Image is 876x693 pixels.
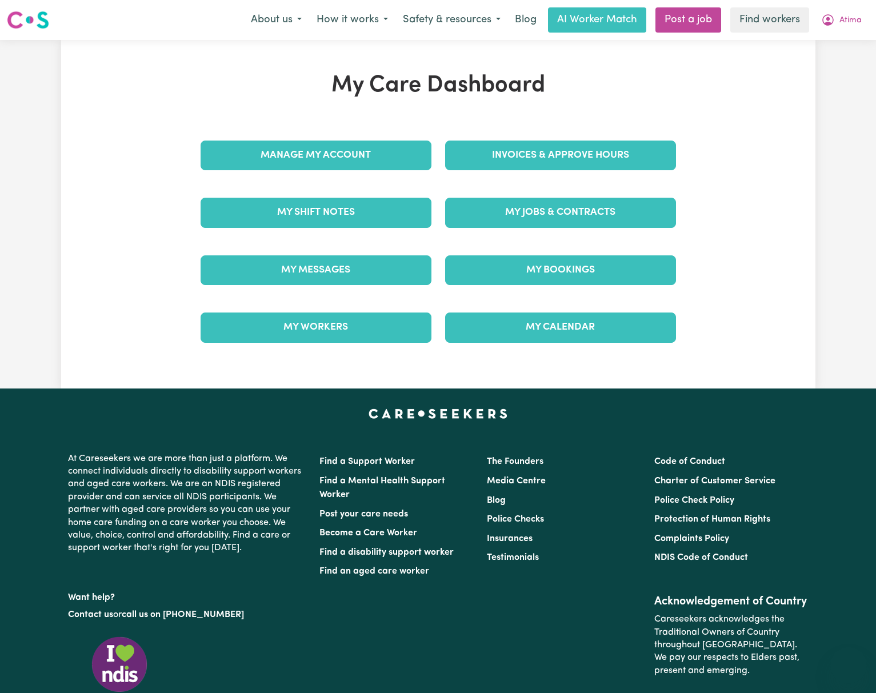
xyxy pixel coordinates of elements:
[122,610,244,619] a: call us on [PHONE_NUMBER]
[487,534,533,543] a: Insurances
[395,8,508,32] button: Safety & resources
[68,604,306,626] p: or
[319,510,408,519] a: Post your care needs
[319,567,429,576] a: Find an aged care worker
[830,647,867,684] iframe: Button to launch messaging window
[201,141,431,170] a: Manage My Account
[319,457,415,466] a: Find a Support Worker
[654,457,725,466] a: Code of Conduct
[369,409,507,418] a: Careseekers home page
[487,476,546,486] a: Media Centre
[319,548,454,557] a: Find a disability support worker
[68,610,113,619] a: Contact us
[487,457,543,466] a: The Founders
[548,7,646,33] a: AI Worker Match
[68,587,306,604] p: Want help?
[201,255,431,285] a: My Messages
[487,496,506,505] a: Blog
[68,448,306,559] p: At Careseekers we are more than just a platform. We connect individuals directly to disability su...
[487,515,544,524] a: Police Checks
[445,198,676,227] a: My Jobs & Contracts
[839,14,862,27] span: Atima
[730,7,809,33] a: Find workers
[487,553,539,562] a: Testimonials
[7,10,49,30] img: Careseekers logo
[814,8,869,32] button: My Account
[243,8,309,32] button: About us
[508,7,543,33] a: Blog
[654,534,729,543] a: Complaints Policy
[445,313,676,342] a: My Calendar
[654,476,775,486] a: Charter of Customer Service
[309,8,395,32] button: How it works
[655,7,721,33] a: Post a job
[7,7,49,33] a: Careseekers logo
[445,255,676,285] a: My Bookings
[201,198,431,227] a: My Shift Notes
[654,595,808,608] h2: Acknowledgement of Country
[194,72,683,99] h1: My Care Dashboard
[445,141,676,170] a: Invoices & Approve Hours
[319,528,417,538] a: Become a Care Worker
[654,515,770,524] a: Protection of Human Rights
[654,496,734,505] a: Police Check Policy
[201,313,431,342] a: My Workers
[654,553,748,562] a: NDIS Code of Conduct
[319,476,445,499] a: Find a Mental Health Support Worker
[654,608,808,682] p: Careseekers acknowledges the Traditional Owners of Country throughout [GEOGRAPHIC_DATA]. We pay o...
